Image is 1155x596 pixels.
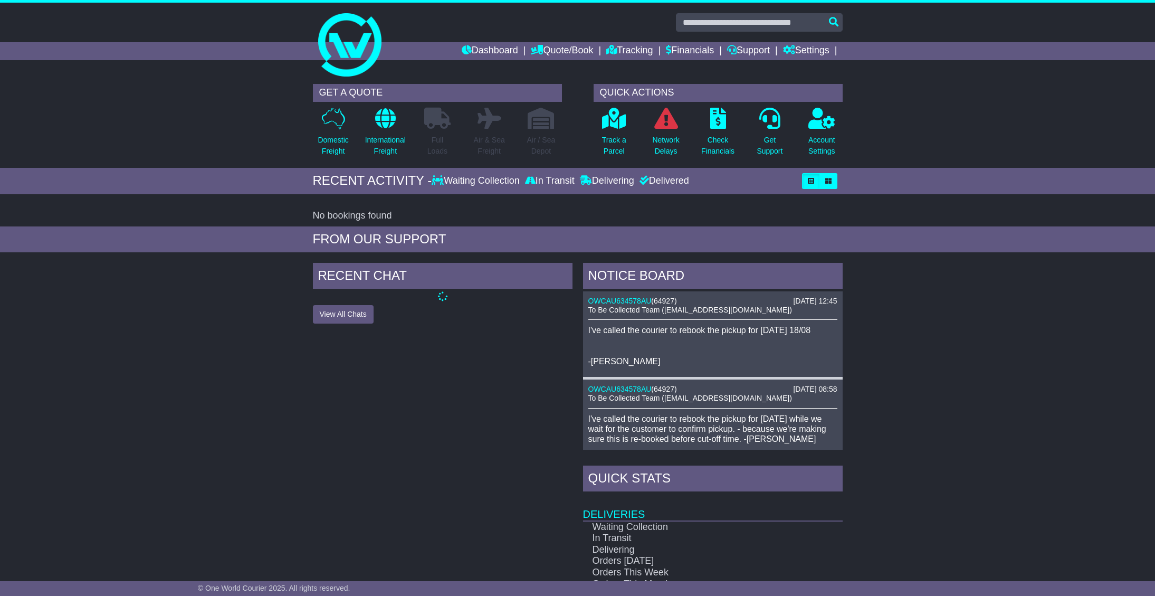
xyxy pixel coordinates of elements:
[522,175,577,187] div: In Transit
[757,135,782,157] p: Get Support
[793,385,837,394] div: [DATE] 08:58
[654,297,674,305] span: 64927
[313,84,562,102] div: GET A QUOTE
[588,414,837,444] p: I've called the courier to rebook the pickup for [DATE] while we wait for the customer to confirm...
[666,42,714,60] a: Financials
[365,135,406,157] p: International Freight
[313,232,843,247] div: FROM OUR SUPPORT
[365,107,406,163] a: InternationalFreight
[588,297,652,305] a: OWCAU634578AU
[602,107,627,163] a: Track aParcel
[606,42,653,60] a: Tracking
[527,135,556,157] p: Air / Sea Depot
[588,306,792,314] span: To Be Collected Team ([EMAIL_ADDRESS][DOMAIN_NAME])
[588,356,837,366] p: -[PERSON_NAME]
[602,135,626,157] p: Track a Parcel
[583,494,843,521] td: Deliveries
[588,297,837,306] div: ( )
[808,107,836,163] a: AccountSettings
[583,579,805,590] td: Orders This Month
[424,135,451,157] p: Full Loads
[756,107,783,163] a: GetSupport
[588,385,652,393] a: OWCAU634578AU
[583,263,843,291] div: NOTICE BOARD
[783,42,829,60] a: Settings
[793,297,837,306] div: [DATE] 12:45
[701,107,735,163] a: CheckFinancials
[432,175,522,187] div: Waiting Collection
[583,521,805,533] td: Waiting Collection
[701,135,734,157] p: Check Financials
[313,210,843,222] div: No bookings found
[313,173,432,188] div: RECENT ACTIVITY -
[637,175,689,187] div: Delivered
[652,135,679,157] p: Network Delays
[313,263,572,291] div: RECENT CHAT
[727,42,770,60] a: Support
[583,533,805,544] td: In Transit
[808,135,835,157] p: Account Settings
[462,42,518,60] a: Dashboard
[583,466,843,494] div: Quick Stats
[318,135,348,157] p: Domestic Freight
[588,385,837,394] div: ( )
[317,107,349,163] a: DomesticFreight
[583,555,805,567] td: Orders [DATE]
[577,175,637,187] div: Delivering
[531,42,593,60] a: Quote/Book
[654,385,674,393] span: 64927
[583,544,805,556] td: Delivering
[588,325,837,335] p: I've called the courier to rebook the pickup for [DATE] 18/08
[652,107,680,163] a: NetworkDelays
[474,135,505,157] p: Air & Sea Freight
[198,584,350,592] span: © One World Courier 2025. All rights reserved.
[313,305,374,324] button: View All Chats
[594,84,843,102] div: QUICK ACTIONS
[583,567,805,579] td: Orders This Week
[588,394,792,402] span: To Be Collected Team ([EMAIL_ADDRESS][DOMAIN_NAME])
